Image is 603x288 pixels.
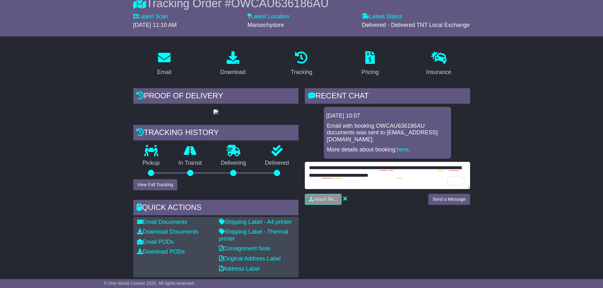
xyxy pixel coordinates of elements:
div: Download [220,68,246,77]
button: Send a Message [428,194,470,205]
a: Insurance [422,49,455,79]
img: GetPodImage [213,109,218,114]
a: Email Documents [137,219,187,225]
span: [DATE] 11:10 AM [133,22,177,28]
label: Latest Status [362,13,402,20]
div: Proof of Delivery [133,88,298,105]
p: In Transit [169,160,211,167]
a: Tracking [286,49,316,79]
a: Original Address Label [219,255,281,262]
div: Tracking history [133,125,298,142]
button: View Full Tracking [133,179,177,190]
a: Pricing [357,49,383,79]
p: Delivered [255,160,298,167]
a: Address Label [219,266,260,272]
a: Email [153,49,175,79]
div: Tracking [291,68,312,77]
a: Consignment Note [219,245,271,252]
p: Email with booking OWCAU636186AU documents was sent to [EMAIL_ADDRESS][DOMAIN_NAME]. [327,123,448,143]
a: Email PODs [137,239,174,245]
p: More details about booking: . [327,146,448,153]
div: Pricing [361,68,379,77]
span: Delivered - Delivered TNT Local Exchange [362,22,470,28]
label: Latest Scan [133,13,168,20]
div: RECENT CHAT [305,88,470,105]
a: Download [216,49,250,79]
span: © One World Courier 2025. All rights reserved. [104,281,195,286]
div: Quick Actions [133,200,298,217]
div: [DATE] 10:07 [326,113,449,119]
a: here [397,146,408,153]
div: Insurance [426,68,451,77]
label: Latest Location [248,13,289,20]
textarea: To enrich screen reader interactions, please activate Accessibility in Grammarly extension settings [305,162,470,189]
p: Delivering [211,160,256,167]
a: Shipping Label - A4 printer [219,219,292,225]
div: Email [157,68,171,77]
p: Pickup [133,160,169,167]
span: Maroochydore [248,22,284,28]
a: Download PODs [137,248,185,255]
a: Download Documents [137,229,198,235]
a: Shipping Label - Thermal printer [219,229,288,242]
